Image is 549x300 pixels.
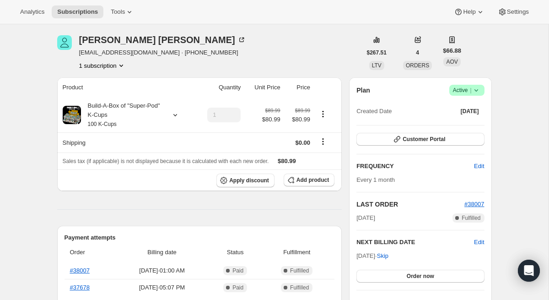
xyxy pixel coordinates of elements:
th: Quantity [194,77,243,98]
h2: NEXT BILLING DATE [356,238,474,247]
button: Product actions [79,61,126,70]
span: Paid [232,284,243,291]
span: | [470,87,471,94]
div: [PERSON_NAME] [PERSON_NAME] [79,35,246,44]
h2: Plan [356,86,370,95]
span: [DATE] [461,108,479,115]
span: Help [463,8,475,16]
span: AOV [446,59,457,65]
span: Active [453,86,481,95]
span: Subscriptions [57,8,98,16]
h2: LAST ORDER [356,200,464,209]
small: $89.99 [265,108,280,113]
button: Edit [468,159,490,174]
button: Analytics [15,5,50,18]
div: Open Intercom Messenger [518,260,540,282]
button: 4 [410,46,425,59]
span: Skip [377,251,388,261]
span: LTV [372,62,382,69]
button: $267.51 [361,46,392,59]
span: $80.99 [262,115,280,124]
th: Price [283,77,313,98]
span: Billing date [118,248,206,257]
span: $66.88 [443,46,461,55]
button: Shipping actions [316,136,330,147]
button: Order now [356,270,484,283]
button: Tools [105,5,140,18]
h2: Payment attempts [65,233,335,242]
span: Paid [232,267,243,274]
button: Add product [284,174,334,186]
span: Customer Portal [403,136,445,143]
span: [DATE] · 05:07 PM [118,283,206,292]
span: Analytics [20,8,44,16]
button: Subscriptions [52,5,103,18]
span: Tools [111,8,125,16]
small: 100 K-Cups [88,121,117,127]
button: Skip [371,249,394,263]
button: #38007 [464,200,484,209]
span: ORDERS [406,62,429,69]
span: Order now [407,273,434,280]
span: [DATE] · [356,252,388,259]
button: Settings [492,5,534,18]
button: Edit [474,238,484,247]
img: product img [63,106,81,124]
span: $267.51 [367,49,387,56]
span: [EMAIL_ADDRESS][DOMAIN_NAME] · [PHONE_NUMBER] [79,48,246,57]
span: [DATE] · 01:00 AM [118,266,206,275]
span: Fulfilled [462,214,480,222]
h2: FREQUENCY [356,162,474,171]
th: Order [65,242,116,262]
span: Add product [296,176,329,184]
span: $0.00 [295,139,310,146]
div: Build-A-Box of "Super-Pod" K-Cups [81,101,163,129]
small: $89.99 [295,108,310,113]
button: Product actions [316,109,330,119]
button: Customer Portal [356,133,484,146]
span: Fulfilled [290,284,309,291]
span: 4 [416,49,419,56]
a: #38007 [464,201,484,207]
span: Carolyn Crosslin [57,35,72,50]
span: Every 1 month [356,176,395,183]
span: $80.99 [278,158,296,164]
span: $80.99 [286,115,310,124]
a: #37678 [70,284,90,291]
th: Unit Price [243,77,283,98]
span: Edit [474,162,484,171]
span: Sales tax (if applicable) is not displayed because it is calculated with each new order. [63,158,269,164]
th: Shipping [57,132,195,153]
span: Created Date [356,107,392,116]
span: Fulfillment [264,248,329,257]
span: Apply discount [229,177,269,184]
span: Settings [507,8,529,16]
span: Status [211,248,259,257]
button: [DATE] [455,105,484,118]
th: Product [57,77,195,98]
button: Help [448,5,490,18]
span: [DATE] [356,213,375,223]
span: Fulfilled [290,267,309,274]
button: Apply discount [216,174,274,187]
a: #38007 [70,267,90,274]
